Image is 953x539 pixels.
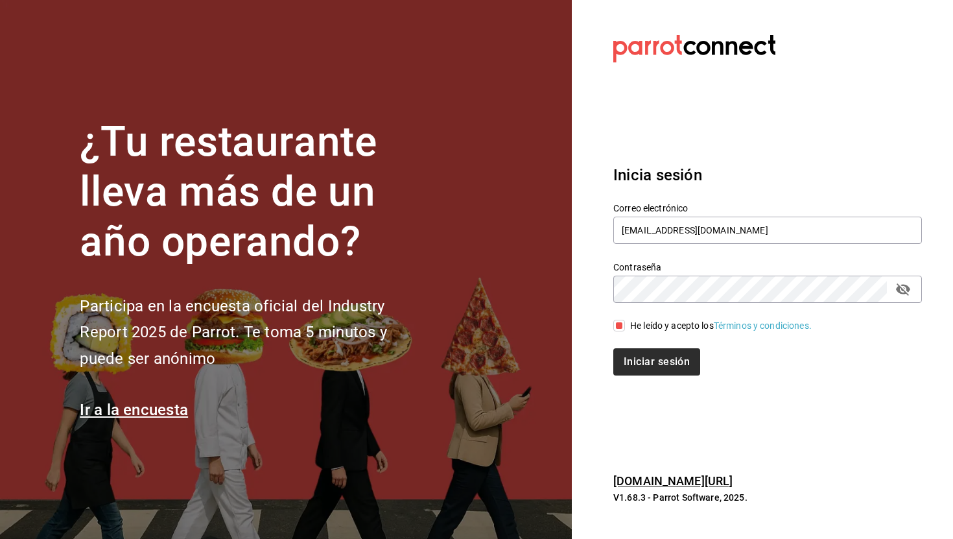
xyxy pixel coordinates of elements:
label: Contraseña [613,263,922,272]
button: passwordField [892,278,914,300]
label: Correo electrónico [613,204,922,213]
a: Ir a la encuesta [80,401,188,419]
p: V1.68.3 - Parrot Software, 2025. [613,491,922,504]
a: [DOMAIN_NAME][URL] [613,474,733,488]
a: Términos y condiciones. [714,320,812,331]
h2: Participa en la encuesta oficial del Industry Report 2025 de Parrot. Te toma 5 minutos y puede se... [80,293,430,372]
input: Ingresa tu correo electrónico [613,217,922,244]
button: Iniciar sesión [613,348,700,376]
div: He leído y acepto los [630,319,812,333]
h1: ¿Tu restaurante lleva más de un año operando? [80,117,430,267]
h3: Inicia sesión [613,163,922,187]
